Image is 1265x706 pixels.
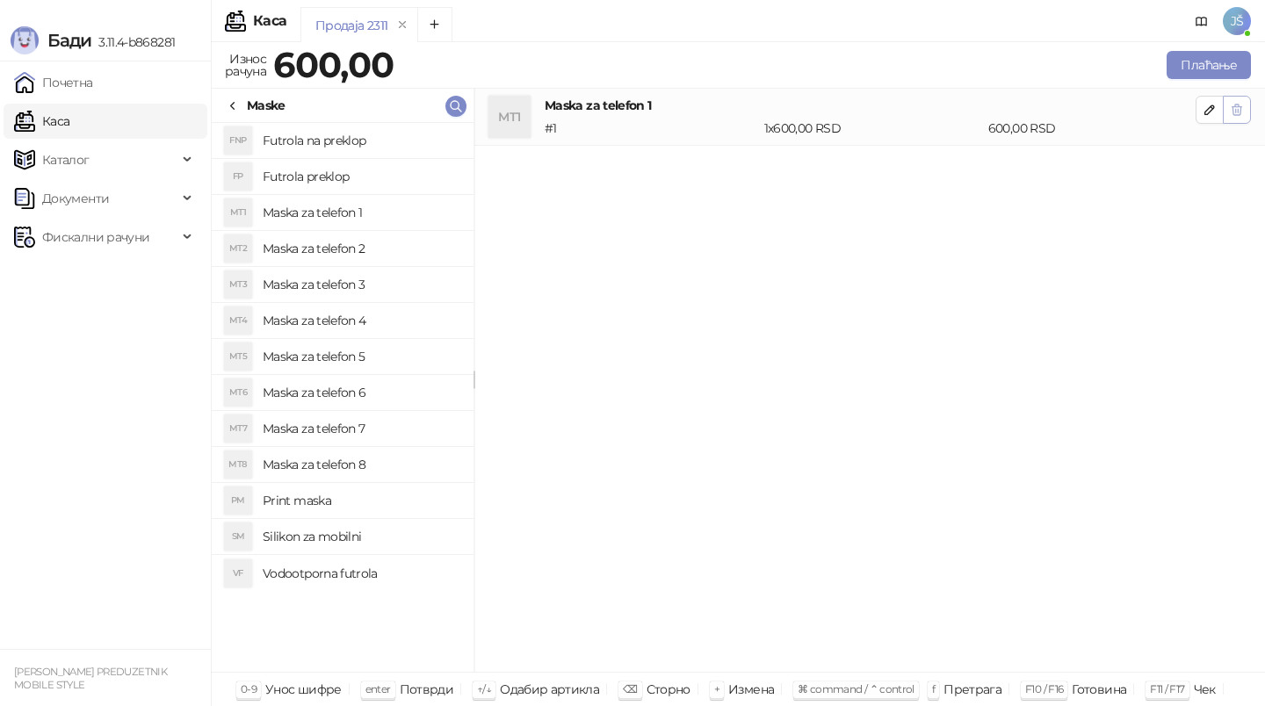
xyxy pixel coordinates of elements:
div: MT2 [224,234,252,263]
div: FNP [224,126,252,155]
h4: Print maska [263,486,459,515]
h4: Maska za telefon 7 [263,414,459,443]
img: Logo [11,26,39,54]
span: f [932,682,935,695]
span: 3.11.4-b868281 [91,34,175,50]
div: Maske [247,96,286,115]
span: Документи [42,181,109,216]
span: Фискални рачуни [42,220,149,255]
strong: 600,00 [273,43,394,86]
button: Плаћање [1167,51,1251,79]
h4: Maska za telefon 2 [263,234,459,263]
div: Потврди [400,678,454,701]
div: Одабир артикла [500,678,599,701]
span: Каталог [42,142,90,177]
div: Претрага [943,678,1001,701]
div: PM [224,486,252,515]
h4: Maska za telefon 1 [545,96,1196,115]
h4: Maska za telefon 6 [263,378,459,407]
div: 600,00 RSD [985,119,1199,138]
div: MT5 [224,342,252,371]
a: Документација [1188,7,1216,35]
div: Чек [1194,678,1216,701]
div: MT6 [224,378,252,407]
h4: Silikon za mobilni [263,522,459,551]
div: Измена [728,678,774,701]
h4: Maska za telefon 5 [263,342,459,371]
div: Готовина [1072,678,1126,701]
div: MT4 [224,306,252,335]
div: MT1 [488,96,531,138]
span: 0-9 [241,682,257,695]
div: FP [224,162,252,191]
div: Износ рачуна [221,47,270,83]
h4: Vodootporna futrola [263,559,459,587]
span: F11 / F17 [1150,682,1184,695]
span: F10 / F16 [1025,682,1063,695]
button: Add tab [417,7,452,42]
h4: Maska za telefon 8 [263,450,459,479]
div: SM [224,522,252,551]
div: MT7 [224,414,252,443]
span: ↑/↓ [477,682,491,695]
h4: Futrola preklop [263,162,459,191]
span: + [714,682,719,695]
div: MT8 [224,450,252,479]
a: Почетна [14,65,93,100]
div: Продаја 2311 [315,16,387,35]
span: ⌘ command / ⌃ control [798,682,914,695]
button: remove [391,18,414,32]
a: Каса [14,104,69,139]
small: [PERSON_NAME] PREDUZETNIK MOBILE STYLE [14,666,167,691]
div: Каса [253,14,286,28]
span: ⌫ [623,682,637,695]
div: MT1 [224,198,252,227]
h4: Maska za telefon 4 [263,306,459,335]
div: MT3 [224,270,252,299]
span: Бади [47,30,91,51]
div: Унос шифре [265,678,342,701]
span: enter [365,682,391,695]
div: VF [224,559,252,587]
h4: Maska za telefon 3 [263,270,459,299]
div: Сторно [647,678,690,701]
div: grid [212,123,473,672]
h4: Futrola na preklop [263,126,459,155]
span: JŠ [1223,7,1251,35]
div: # 1 [541,119,761,138]
div: 1 x 600,00 RSD [761,119,985,138]
h4: Maska za telefon 1 [263,198,459,227]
